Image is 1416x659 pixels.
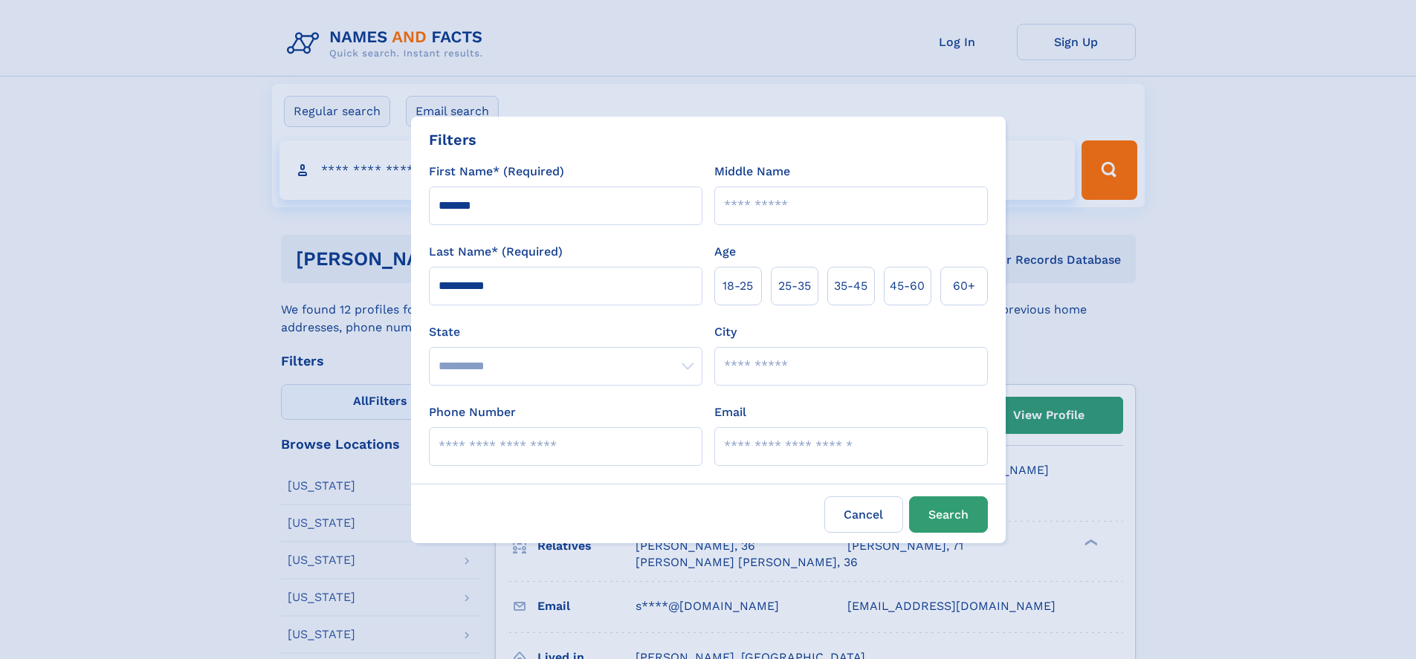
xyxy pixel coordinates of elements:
[714,323,737,341] label: City
[953,277,975,295] span: 60+
[722,277,753,295] span: 18‑25
[429,403,516,421] label: Phone Number
[429,129,476,151] div: Filters
[429,323,702,341] label: State
[824,496,903,533] label: Cancel
[714,243,736,261] label: Age
[909,496,988,533] button: Search
[429,163,564,181] label: First Name* (Required)
[714,403,746,421] label: Email
[890,277,925,295] span: 45‑60
[778,277,811,295] span: 25‑35
[714,163,790,181] label: Middle Name
[834,277,867,295] span: 35‑45
[429,243,563,261] label: Last Name* (Required)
